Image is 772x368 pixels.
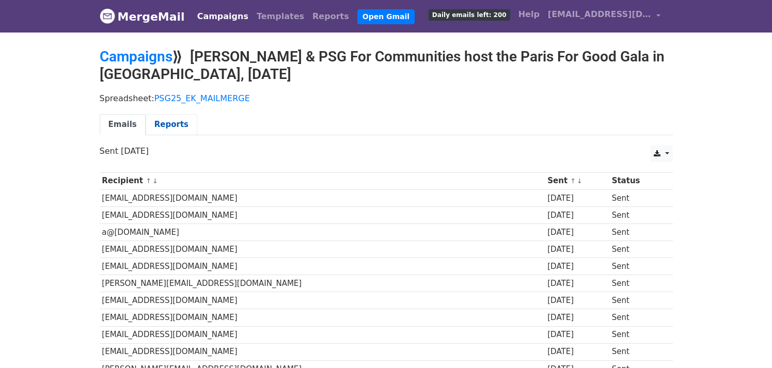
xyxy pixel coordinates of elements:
[100,223,545,241] td: a@[DOMAIN_NAME]
[100,189,545,206] td: [EMAIL_ADDRESS][DOMAIN_NAME]
[609,172,665,189] th: Status
[609,223,665,241] td: Sent
[100,326,545,343] td: [EMAIL_ADDRESS][DOMAIN_NAME]
[545,172,609,189] th: Sent
[100,8,115,24] img: MergeMail logo
[146,177,151,185] a: ↑
[609,189,665,206] td: Sent
[152,177,158,185] a: ↓
[609,292,665,309] td: Sent
[100,146,673,156] p: Sent [DATE]
[548,8,651,21] span: [EMAIL_ADDRESS][DOMAIN_NAME]
[100,292,545,309] td: [EMAIL_ADDRESS][DOMAIN_NAME]
[100,172,545,189] th: Recipient
[253,6,308,27] a: Templates
[547,295,607,307] div: [DATE]
[100,309,545,326] td: [EMAIL_ADDRESS][DOMAIN_NAME]
[544,4,665,28] a: [EMAIL_ADDRESS][DOMAIN_NAME]
[308,6,353,27] a: Reports
[547,193,607,204] div: [DATE]
[609,309,665,326] td: Sent
[609,241,665,258] td: Sent
[146,114,197,135] a: Reports
[100,6,185,27] a: MergeMail
[100,206,545,223] td: [EMAIL_ADDRESS][DOMAIN_NAME]
[100,258,545,275] td: [EMAIL_ADDRESS][DOMAIN_NAME]
[547,312,607,324] div: [DATE]
[609,206,665,223] td: Sent
[100,114,146,135] a: Emails
[547,261,607,273] div: [DATE]
[577,177,582,185] a: ↓
[100,48,172,65] a: Campaigns
[357,9,415,24] a: Open Gmail
[547,227,607,238] div: [DATE]
[547,329,607,341] div: [DATE]
[547,346,607,358] div: [DATE]
[570,177,576,185] a: ↑
[514,4,544,25] a: Help
[100,93,673,104] p: Spreadsheet:
[100,275,545,292] td: [PERSON_NAME][EMAIL_ADDRESS][DOMAIN_NAME]
[154,93,250,103] a: PSG25_EK_MAILMERGE
[547,210,607,221] div: [DATE]
[609,275,665,292] td: Sent
[609,326,665,343] td: Sent
[100,241,545,258] td: [EMAIL_ADDRESS][DOMAIN_NAME]
[100,343,545,360] td: [EMAIL_ADDRESS][DOMAIN_NAME]
[609,258,665,275] td: Sent
[547,244,607,255] div: [DATE]
[547,278,607,290] div: [DATE]
[100,48,673,83] h2: ⟫ [PERSON_NAME] & PSG For Communities host the Paris For Good Gala in [GEOGRAPHIC_DATA], [DATE]
[609,343,665,360] td: Sent
[193,6,253,27] a: Campaigns
[720,318,772,368] iframe: Chat Widget
[429,9,510,21] span: Daily emails left: 200
[424,4,514,25] a: Daily emails left: 200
